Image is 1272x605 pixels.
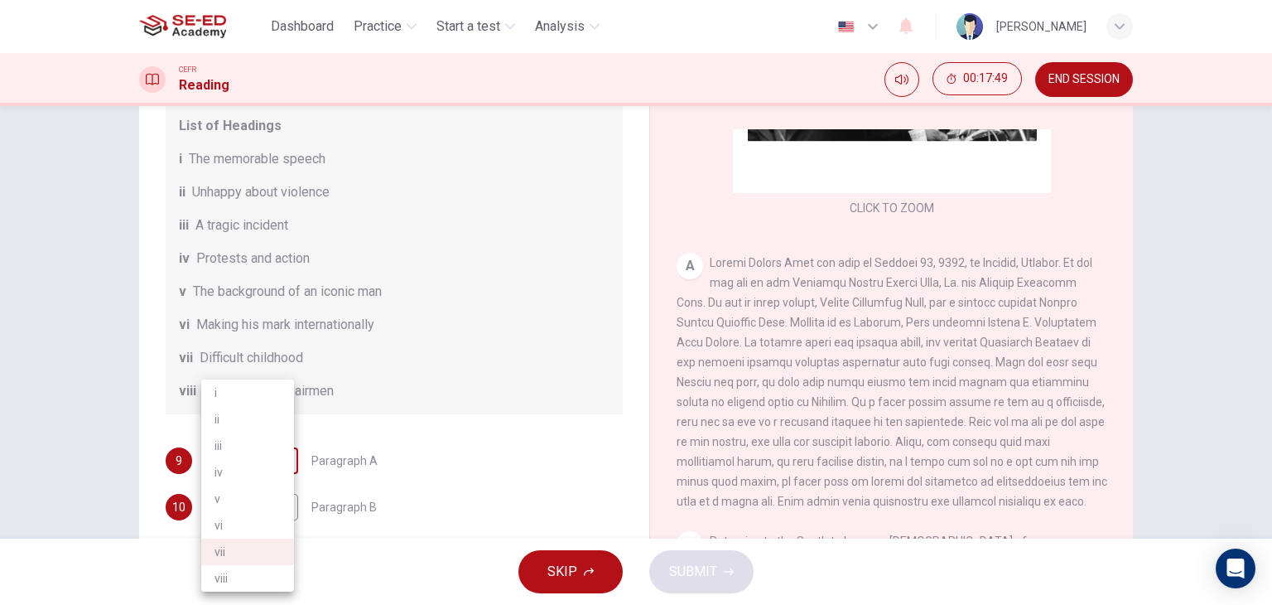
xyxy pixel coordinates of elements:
[1216,549,1255,588] div: Open Intercom Messenger
[201,512,294,539] li: vi
[201,433,294,459] li: iii
[201,406,294,433] li: ii
[201,539,294,565] li: vii
[201,565,294,592] li: viii
[201,459,294,486] li: iv
[201,486,294,512] li: v
[201,380,294,406] li: i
